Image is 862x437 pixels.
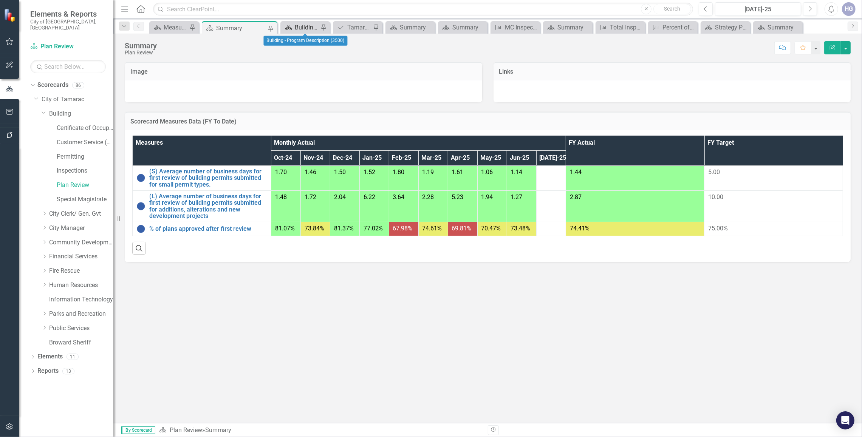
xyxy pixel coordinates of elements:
span: 1.61 [452,168,464,176]
span: 2.04 [334,193,346,201]
div: » [159,426,482,435]
img: No Information [136,173,145,182]
span: 5.23 [452,193,464,201]
span: 1.14 [511,168,523,176]
div: Summary [125,42,157,50]
a: Reports [37,367,59,375]
a: Plan Review [30,42,106,51]
h3: Links [499,68,845,75]
a: Community Development [49,238,113,247]
span: 77.02% [364,225,383,232]
span: 75.00% [708,225,728,232]
a: Building [49,110,113,118]
button: Search [653,4,691,14]
a: Summary [755,23,801,32]
input: Search ClearPoint... [153,3,693,16]
a: Financial Services [49,252,113,261]
div: Summary [768,23,801,32]
div: Plan Review [125,50,157,56]
img: No Information [136,224,145,233]
a: Building - Program Description (3500) [282,23,319,32]
a: Permitting [57,153,113,161]
div: Summary [216,23,266,33]
a: Inspections [57,167,113,175]
a: Broward Sheriff [49,338,113,347]
span: 5.00 [708,168,720,176]
div: Tamarac 2040 Strategic Plan - Departmental Action Plan [347,23,371,32]
span: 1.46 [305,168,316,176]
a: Plan Review [57,181,113,190]
span: 6.22 [364,193,375,201]
div: HG [842,2,856,16]
a: Summary [545,23,591,32]
span: 73.84% [305,225,324,232]
span: 1.80 [393,168,405,176]
a: Total Inspections Performed (Sum of inspections per discipline) [597,23,643,32]
div: Building - Program Description (3500) [264,36,348,46]
a: Strategy Page [703,23,748,32]
span: 69.81% [452,225,472,232]
td: Double-Click to Edit Right Click for Context Menu [133,165,271,190]
span: Elements & Reports [30,9,106,19]
a: City of Tamarac [42,95,113,104]
a: City Clerk/ Gen. Gvt [49,210,113,218]
div: Summary [452,23,486,32]
span: By Scorecard [121,426,155,434]
span: 81.37% [334,225,354,232]
a: Measures Layout [151,23,187,32]
a: Percent of Front Counter walk-in customers served within 20 minutes [650,23,696,32]
a: Fire Rescue [49,267,113,275]
span: 1.19 [422,168,434,176]
span: 81.07% [275,225,295,232]
div: [DATE]-25 [718,5,799,14]
img: No Information [136,202,145,211]
div: Summary [205,426,231,434]
div: Summary [400,23,433,32]
img: ClearPoint Strategy [4,9,17,22]
button: [DATE]-25 [715,2,801,16]
span: 1.52 [364,168,375,176]
h3: Image [130,68,477,75]
span: 1.94 [481,193,493,201]
input: Search Below... [30,60,106,73]
a: Information Technology [49,295,113,304]
div: 86 [72,82,84,88]
div: Measures Layout [164,23,187,32]
a: Certificate of Occupancy [57,124,113,133]
a: City Manager [49,224,113,233]
span: 1.70 [275,168,287,176]
a: (L) Average number of business days for first review of building permits submitted for additions,... [149,193,267,219]
a: Elements [37,352,63,361]
span: 73.48% [511,225,531,232]
div: 13 [62,368,74,374]
div: Total Inspections Performed (Sum of inspections per discipline) [610,23,643,32]
span: 2.87 [570,193,582,201]
div: Percent of Front Counter walk-in customers served within 20 minutes [662,23,696,32]
a: Parks and Recreation [49,310,113,318]
a: MC Inspections Scheduled [492,23,538,32]
div: Open Intercom Messenger [836,411,854,429]
a: Public Services [49,324,113,333]
div: Summary [557,23,591,32]
span: 74.61% [422,225,442,232]
span: 1.72 [305,193,316,201]
span: 1.50 [334,168,346,176]
span: Search [664,6,681,12]
span: 74.41% [570,225,590,232]
div: Building - Program Description (3500) [295,23,319,32]
span: 1.27 [511,193,523,201]
span: 2.28 [422,193,434,201]
div: MC Inspections Scheduled [505,23,538,32]
span: 1.44 [570,168,582,176]
h3: Scorecard Measures Data (FY To Date) [130,118,845,125]
a: Customer Service (Bldg) [57,138,113,147]
small: City of [GEOGRAPHIC_DATA], [GEOGRAPHIC_DATA] [30,19,106,31]
a: % of plans approved after first review [149,225,267,232]
span: 70.47% [481,225,501,232]
a: Scorecards [37,81,68,90]
span: 10.00 [708,193,723,201]
span: 1.06 [481,168,493,176]
a: Special Magistrate [57,195,113,204]
a: Human Resources [49,281,113,290]
a: Tamarac 2040 Strategic Plan - Departmental Action Plan [335,23,371,32]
